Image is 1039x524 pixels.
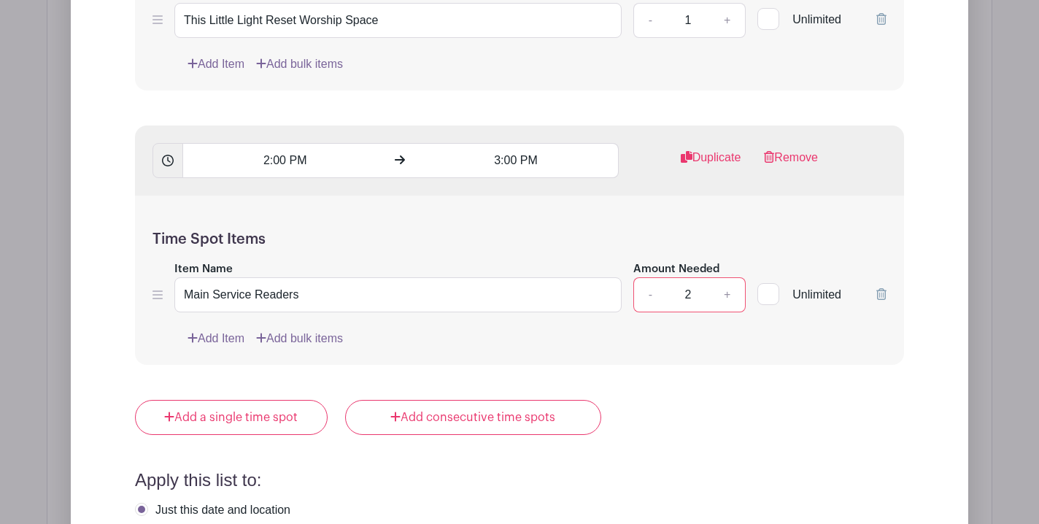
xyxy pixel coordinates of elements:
a: Add a single time spot [135,400,328,435]
a: - [633,277,667,312]
h5: Time Spot Items [152,231,887,248]
input: Set Start Time [182,143,387,178]
label: Item Name [174,261,233,278]
div: Just this date and location [155,503,670,517]
input: e.g. Snacks or Check-in Attendees [174,3,622,38]
a: Duplicate [681,149,741,178]
a: Add Item [188,55,244,73]
a: Remove [764,149,818,178]
a: + [709,3,746,38]
span: Unlimited [792,288,841,301]
label: Amount Needed [633,261,719,278]
a: Add Item [188,330,244,347]
input: e.g. Snacks or Check-in Attendees [174,277,622,312]
input: Set End Time [414,143,618,178]
h4: Apply this list to: [135,470,904,491]
a: Add consecutive time spots [345,400,601,435]
span: Unlimited [792,13,841,26]
a: - [633,3,667,38]
a: Add bulk items [256,55,343,73]
a: + [709,277,746,312]
a: Add bulk items [256,330,343,347]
